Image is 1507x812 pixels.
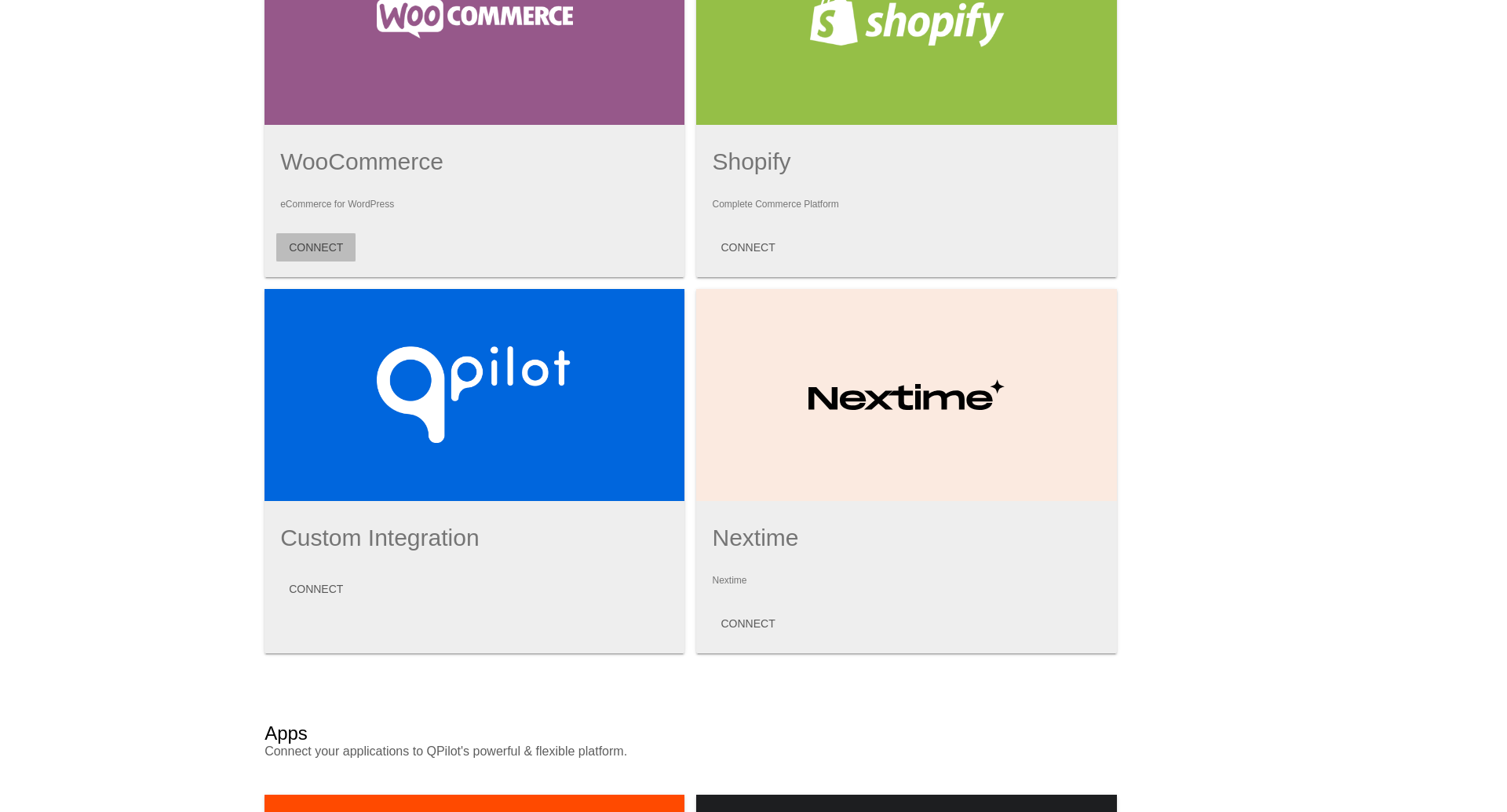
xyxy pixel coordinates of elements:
span: CONNECT [721,617,775,630]
p: eCommerce for WordPress [280,199,669,210]
h1: Custom Integration [280,525,669,551]
h1: Shopify [712,148,1100,175]
span: CONNECT [289,583,343,595]
h1: WooCommerce [280,148,669,175]
button: CONNECT [276,233,356,262]
p: Nextime [712,575,1100,586]
h2: Apps [265,722,308,744]
button: CONNECT [708,233,787,262]
span: CONNECT [289,241,343,254]
button: CONNECT [276,575,356,603]
button: CONNECT [708,609,787,638]
h1: Nextime [712,525,1100,551]
p: Complete Commerce Platform [712,199,1100,210]
span: CONNECT [721,241,775,254]
p: Connect your applications to QPilot's powerful & flexible platform. [265,744,890,759]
